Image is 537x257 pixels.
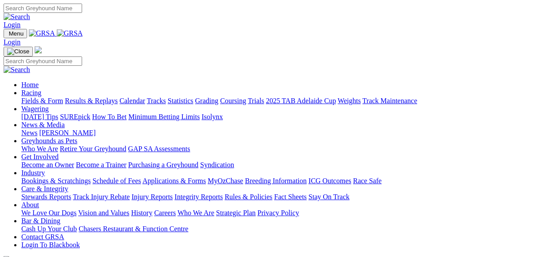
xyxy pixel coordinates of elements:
[195,97,218,104] a: Grading
[21,145,58,153] a: Who We Are
[225,193,272,201] a: Rules & Policies
[65,97,118,104] a: Results & Replays
[79,225,188,233] a: Chasers Restaurant & Function Centre
[78,209,129,217] a: Vision and Values
[21,193,71,201] a: Stewards Reports
[128,145,190,153] a: GAP SA Assessments
[4,47,33,56] button: Toggle navigation
[60,145,126,153] a: Retire Your Greyhound
[174,193,223,201] a: Integrity Reports
[21,193,533,201] div: Care & Integrity
[201,113,223,120] a: Isolynx
[128,113,200,120] a: Minimum Betting Limits
[21,209,76,217] a: We Love Our Dogs
[21,177,533,185] div: Industry
[4,21,20,28] a: Login
[21,105,49,112] a: Wagering
[363,97,417,104] a: Track Maintenance
[131,193,173,201] a: Injury Reports
[21,81,39,88] a: Home
[178,209,214,217] a: Who We Are
[131,209,152,217] a: History
[274,193,307,201] a: Fact Sheets
[245,177,307,185] a: Breeding Information
[35,46,42,53] img: logo-grsa-white.png
[147,97,166,104] a: Tracks
[21,145,533,153] div: Greyhounds as Pets
[257,209,299,217] a: Privacy Policy
[4,56,82,66] input: Search
[57,29,83,37] img: GRSA
[248,97,264,104] a: Trials
[21,217,60,225] a: Bar & Dining
[338,97,361,104] a: Weights
[21,161,533,169] div: Get Involved
[21,201,39,209] a: About
[21,241,80,249] a: Login To Blackbook
[154,209,176,217] a: Careers
[21,209,533,217] div: About
[220,97,246,104] a: Coursing
[21,225,77,233] a: Cash Up Your Club
[128,161,198,169] a: Purchasing a Greyhound
[142,177,206,185] a: Applications & Forms
[4,29,27,38] button: Toggle navigation
[168,97,193,104] a: Statistics
[4,4,82,13] input: Search
[21,137,77,145] a: Greyhounds as Pets
[216,209,256,217] a: Strategic Plan
[21,225,533,233] div: Bar & Dining
[76,161,126,169] a: Become a Trainer
[21,97,63,104] a: Fields & Form
[21,89,41,96] a: Racing
[92,177,141,185] a: Schedule of Fees
[200,161,234,169] a: Syndication
[21,177,91,185] a: Bookings & Scratchings
[29,29,55,37] img: GRSA
[21,169,45,177] a: Industry
[21,129,37,137] a: News
[21,161,74,169] a: Become an Owner
[4,66,30,74] img: Search
[73,193,130,201] a: Track Injury Rebate
[21,113,533,121] div: Wagering
[119,97,145,104] a: Calendar
[21,113,58,120] a: [DATE] Tips
[7,48,29,55] img: Close
[266,97,336,104] a: 2025 TAB Adelaide Cup
[308,193,349,201] a: Stay On Track
[92,113,127,120] a: How To Bet
[208,177,243,185] a: MyOzChase
[308,177,351,185] a: ICG Outcomes
[9,30,24,37] span: Menu
[21,129,533,137] div: News & Media
[21,185,68,193] a: Care & Integrity
[4,13,30,21] img: Search
[4,38,20,46] a: Login
[21,121,65,128] a: News & Media
[21,97,533,105] div: Racing
[60,113,90,120] a: SUREpick
[21,233,64,241] a: Contact GRSA
[21,153,59,161] a: Get Involved
[39,129,95,137] a: [PERSON_NAME]
[353,177,381,185] a: Race Safe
